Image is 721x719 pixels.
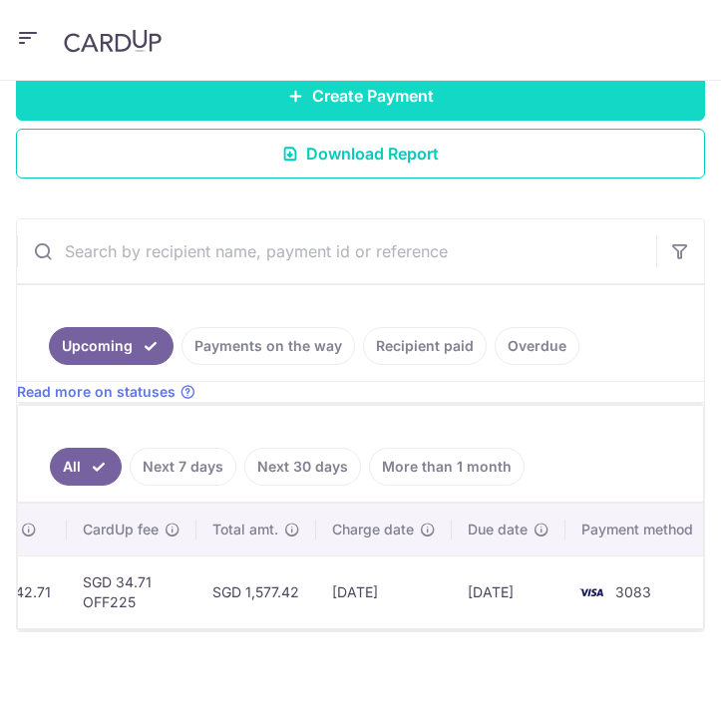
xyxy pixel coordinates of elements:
[495,327,579,365] a: Overdue
[17,219,656,283] input: Search by recipient name, payment id or reference
[181,327,355,365] a: Payments on the way
[212,520,278,539] span: Total amt.
[369,448,525,486] a: More than 1 month
[452,555,565,628] td: [DATE]
[196,555,316,628] td: SGD 1,577.42
[17,382,195,402] a: Read more on statuses
[571,580,611,604] img: Bank Card
[130,448,236,486] a: Next 7 days
[49,327,174,365] a: Upcoming
[67,555,196,628] td: SGD 34.71 OFF225
[17,382,176,402] span: Read more on statuses
[83,520,159,539] span: CardUp fee
[468,520,528,539] span: Due date
[312,84,434,108] span: Create Payment
[615,583,651,600] span: 3083
[64,29,162,53] img: CardUp
[316,555,452,628] td: [DATE]
[306,142,439,166] span: Download Report
[565,504,717,555] th: Payment method
[332,520,414,539] span: Charge date
[16,71,705,121] a: Create Payment
[16,129,705,179] a: Download Report
[50,448,122,486] a: All
[244,448,361,486] a: Next 30 days
[363,327,487,365] a: Recipient paid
